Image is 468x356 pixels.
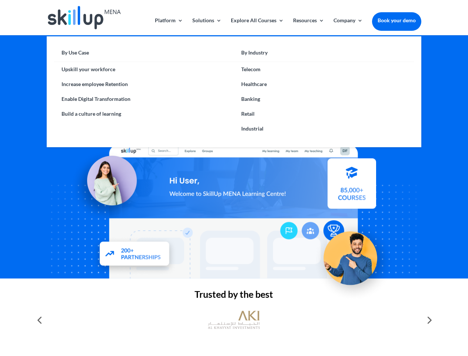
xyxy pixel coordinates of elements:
[234,62,414,77] a: Telecom
[333,18,363,35] a: Company
[192,18,222,35] a: Solutions
[293,18,324,35] a: Resources
[54,62,234,77] a: Upskill your workforce
[54,92,234,106] a: Enable Digital Transformation
[328,162,376,212] img: Courses library - SkillUp MENA
[234,121,414,136] a: Industrial
[234,77,414,92] a: Healthcare
[48,6,120,29] img: Skillup Mena
[345,276,468,356] iframe: Chat Widget
[54,77,234,92] a: Increase employee Retention
[47,290,421,303] h2: Trusted by the best
[234,106,414,121] a: Retail
[92,238,178,278] img: Partners - SkillUp Mena
[69,145,144,220] img: Learning Management Solution - SkillUp
[208,307,260,333] img: al khayyat investments logo
[155,18,183,35] a: Platform
[234,47,414,62] a: By Industry
[231,18,284,35] a: Explore All Courses
[54,106,234,121] a: Build a culture of learning
[54,47,234,62] a: By Use Case
[372,12,421,29] a: Book your demo
[234,92,414,106] a: Banking
[313,217,395,300] img: Upskill your workforce - SkillUp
